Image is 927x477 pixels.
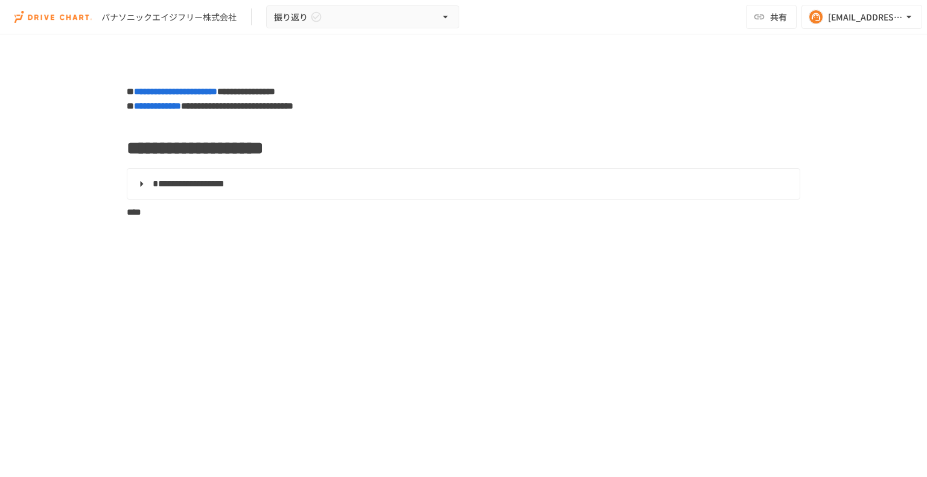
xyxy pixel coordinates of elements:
span: 振り返り [274,10,308,25]
button: 振り返り [266,5,459,29]
img: i9VDDS9JuLRLX3JIUyK59LcYp6Y9cayLPHs4hOxMB9W [14,7,92,27]
span: 共有 [770,10,787,24]
div: [EMAIL_ADDRESS][DOMAIN_NAME] [828,10,903,25]
button: 共有 [746,5,797,29]
div: パナソニックエイジフリー株式会社 [101,11,237,24]
button: [EMAIL_ADDRESS][DOMAIN_NAME] [801,5,922,29]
